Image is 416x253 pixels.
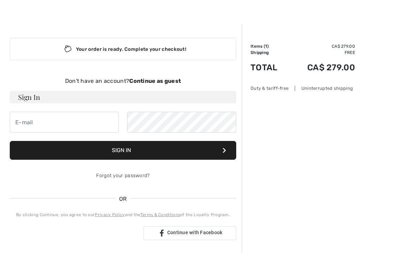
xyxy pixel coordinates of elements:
[265,44,267,49] span: 1
[116,195,130,203] span: OR
[251,43,288,49] td: Items ( )
[6,226,141,241] iframe: Sign in with Google Button
[251,49,288,56] td: Shipping
[140,212,180,217] a: Terms & Conditions
[167,230,223,235] span: Continue with Facebook
[10,77,236,85] div: Don't have an account?
[10,112,119,133] input: E-mail
[273,7,409,103] iframe: Sign in with Google Dialog
[10,141,236,160] button: Sign In
[251,85,355,92] div: Duty & tariff-free | Uninterrupted shipping
[95,212,125,217] a: Privacy Policy
[96,173,149,179] a: Forgot your password?
[10,38,236,60] div: Your order is ready. Complete your checkout!
[10,226,138,241] div: Sign in with Google. Opens in new tab
[144,226,236,240] a: Continue with Facebook
[251,56,288,79] td: Total
[129,78,181,84] strong: Continue as guest
[10,212,236,218] div: By clicking Continue, you agree to our and the of the Loyalty Program.
[10,91,236,103] h3: Sign In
